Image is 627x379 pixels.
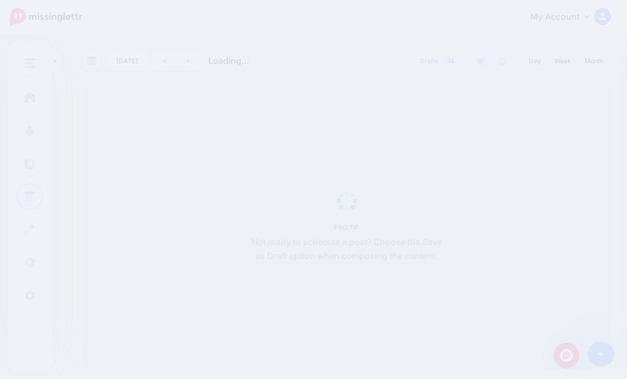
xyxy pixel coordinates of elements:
img: calendar-grey-darker.png [87,56,97,66]
a: Month [578,53,610,70]
p: Not ready to schedule a post? Choose the Save as Draft option when composing the content. [247,235,446,263]
img: menu.png [24,58,35,68]
a: Week [548,53,578,70]
a: Drafts14 [413,52,466,71]
img: Missinglettr [10,8,82,26]
img: paragraph-boxed.png [477,57,485,65]
a: [DATE] [106,52,148,71]
img: facebook-grey-square.png [498,57,506,65]
span: 14 [442,56,460,66]
a: My Account [520,4,611,30]
div: Open Intercom Messenger [554,343,579,368]
span: Loading... [208,55,249,66]
span: Drafts [420,58,439,64]
h5: PRO TIP [247,223,446,231]
a: Day [522,53,547,70]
